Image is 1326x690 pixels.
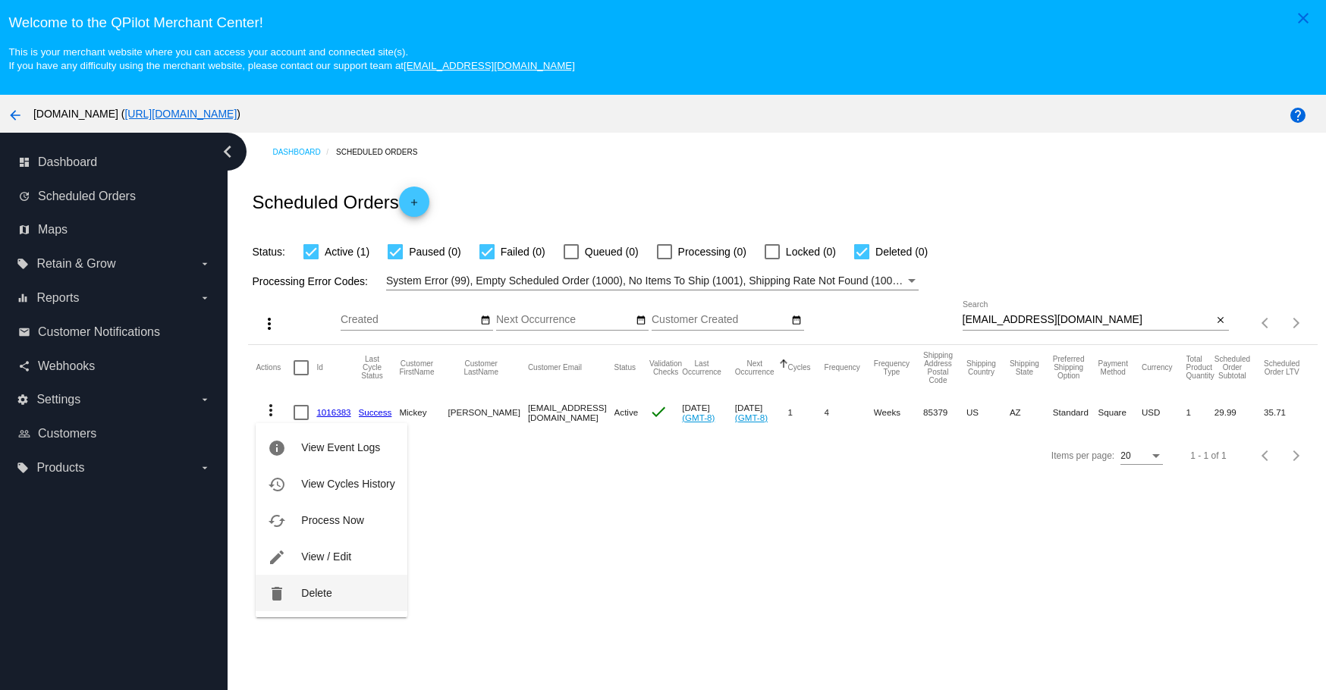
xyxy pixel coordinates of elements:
[301,587,331,599] span: Delete
[268,585,286,603] mat-icon: delete
[301,550,351,563] span: View / Edit
[268,512,286,530] mat-icon: cached
[268,439,286,457] mat-icon: info
[268,475,286,494] mat-icon: history
[268,548,286,566] mat-icon: edit
[301,514,363,526] span: Process Now
[301,478,394,490] span: View Cycles History
[301,441,380,453] span: View Event Logs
